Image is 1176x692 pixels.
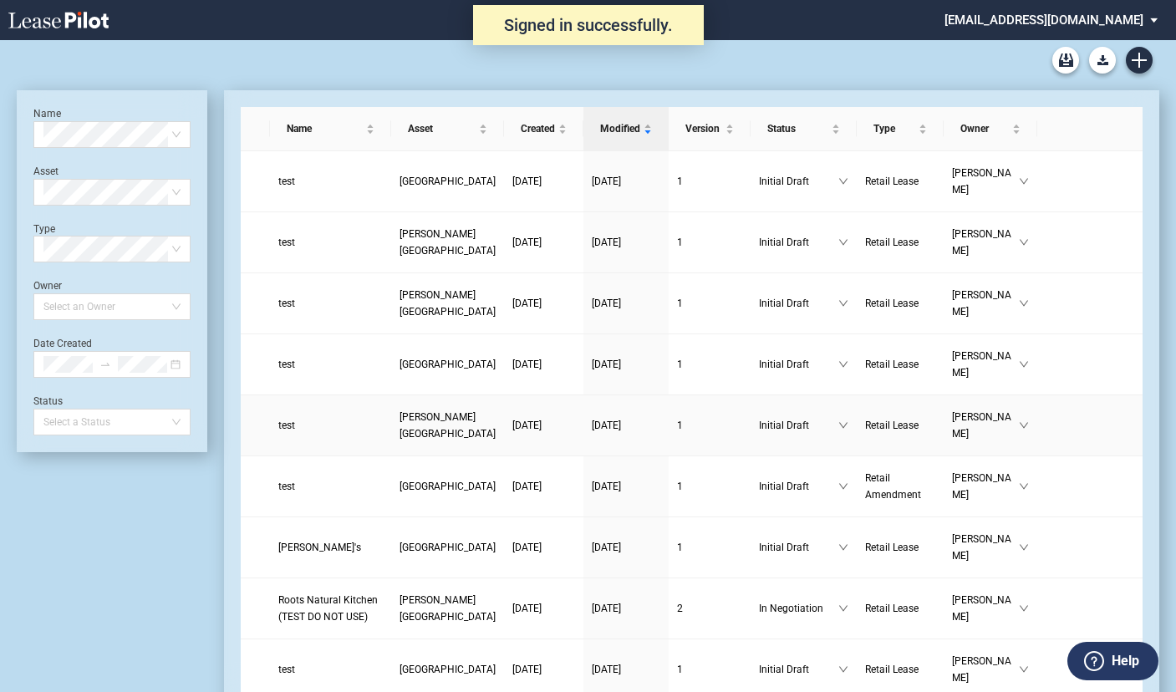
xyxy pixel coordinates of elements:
span: Name [287,120,363,137]
span: 1 [677,420,683,431]
a: [GEOGRAPHIC_DATA] [400,661,496,678]
a: Retail Lease [865,661,935,678]
span: Initial Draft [759,539,839,556]
label: Help [1112,650,1139,672]
a: 1 [677,417,741,434]
span: [PERSON_NAME] [952,653,1019,686]
span: [DATE] [592,298,621,309]
label: Owner [33,280,62,292]
span: down [838,420,848,430]
a: [DATE] [512,661,575,678]
span: Retail Lease [865,603,919,614]
span: Retail Amendment [865,472,921,501]
span: [PERSON_NAME] [952,470,1019,503]
label: Asset [33,165,59,177]
a: test [278,295,383,312]
a: [DATE] [512,356,575,373]
a: [GEOGRAPHIC_DATA] [400,478,496,495]
span: [PERSON_NAME] [952,531,1019,564]
span: down [1019,664,1029,674]
span: 1 [677,481,683,492]
a: Retail Amendment [865,470,935,503]
span: down [838,481,848,491]
span: [DATE] [592,420,621,431]
span: down [1019,176,1029,186]
span: [DATE] [512,603,542,614]
span: down [838,664,848,674]
span: 1 [677,237,683,248]
a: Retail Lease [865,417,935,434]
span: Initial Draft [759,234,839,251]
span: [DATE] [512,664,542,675]
span: Initial Draft [759,478,839,495]
a: 1 [677,356,741,373]
span: [DATE] [592,664,621,675]
span: Circleville Plaza [400,359,496,370]
span: Retail Lease [865,176,919,187]
span: Groveport Plaza [400,481,496,492]
a: [DATE] [512,478,575,495]
label: Name [33,108,61,120]
a: Archive [1052,47,1079,74]
span: test [278,237,295,248]
span: [DATE] [592,237,621,248]
span: [DATE] [592,481,621,492]
span: [DATE] [512,359,542,370]
a: test [278,356,383,373]
span: Initial Draft [759,356,839,373]
span: 2 [677,603,683,614]
span: Retail Lease [865,359,919,370]
label: Date Created [33,338,92,349]
a: [DATE] [592,478,660,495]
span: Asset [408,120,476,137]
span: Type [873,120,915,137]
span: down [838,176,848,186]
a: test [278,173,383,190]
th: Created [504,107,583,151]
span: [PERSON_NAME] [952,348,1019,381]
th: Owner [944,107,1037,151]
a: [PERSON_NAME][GEOGRAPHIC_DATA] [400,226,496,259]
a: test [278,661,383,678]
a: test [278,478,383,495]
span: Retail Lease [865,237,919,248]
span: [DATE] [512,420,542,431]
label: Status [33,395,63,407]
a: Retail Lease [865,356,935,373]
a: Retail Lease [865,234,935,251]
a: [DATE] [512,295,575,312]
span: test [278,176,295,187]
a: Roots Natural Kitchen (TEST DO NOT USE) [278,592,383,625]
span: Initial Draft [759,417,839,434]
span: Retail Lease [865,664,919,675]
a: test [278,234,383,251]
span: down [1019,237,1029,247]
a: Retail Lease [865,600,935,617]
span: Taylor Square [400,289,496,318]
span: In Negotiation [759,600,839,617]
span: down [1019,603,1029,613]
button: Download Blank Form [1089,47,1116,74]
span: to [99,359,111,370]
span: down [1019,298,1029,308]
span: [DATE] [592,176,621,187]
span: swap-right [99,359,111,370]
th: Modified [583,107,669,151]
span: down [1019,542,1029,552]
a: [DATE] [512,417,575,434]
a: 1 [677,478,741,495]
a: [DATE] [592,417,660,434]
span: [PERSON_NAME] [952,226,1019,259]
a: [DATE] [592,539,660,556]
span: 1 [677,298,683,309]
a: 2 [677,600,741,617]
a: [PERSON_NAME][GEOGRAPHIC_DATA] [400,409,496,442]
span: Initial Draft [759,173,839,190]
span: [DATE] [512,298,542,309]
a: test [278,417,383,434]
a: [DATE] [512,173,575,190]
button: Help [1067,642,1158,680]
a: [DATE] [512,234,575,251]
a: 1 [677,295,741,312]
label: Type [33,223,55,235]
